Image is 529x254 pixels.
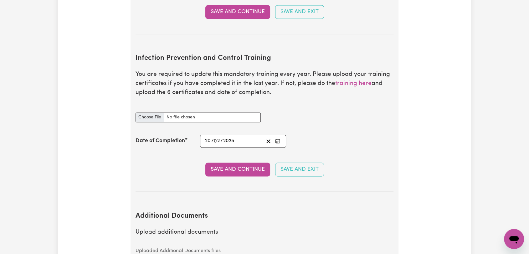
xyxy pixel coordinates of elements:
[211,138,214,144] span: /
[214,138,217,143] span: 0
[214,137,220,145] input: --
[275,5,324,19] button: Save and Exit
[273,137,282,145] button: Enter the Date of Completion of your Infection Prevention and Control Training
[205,5,270,19] button: Save and Continue
[136,228,393,237] p: Upload additional documents
[205,163,270,176] button: Save and Continue
[205,137,211,145] input: --
[136,212,393,220] h2: Additional Documents
[136,70,393,97] p: You are required to update this mandatory training every year. Please upload your training certif...
[223,137,235,145] input: ----
[335,80,372,86] a: training here
[136,54,393,63] h2: Infection Prevention and Control Training
[504,229,524,249] iframe: Button to launch messaging window
[264,137,273,145] button: Clear date
[275,163,324,176] button: Save and Exit
[136,137,185,145] label: Date of Completion
[220,138,223,144] span: /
